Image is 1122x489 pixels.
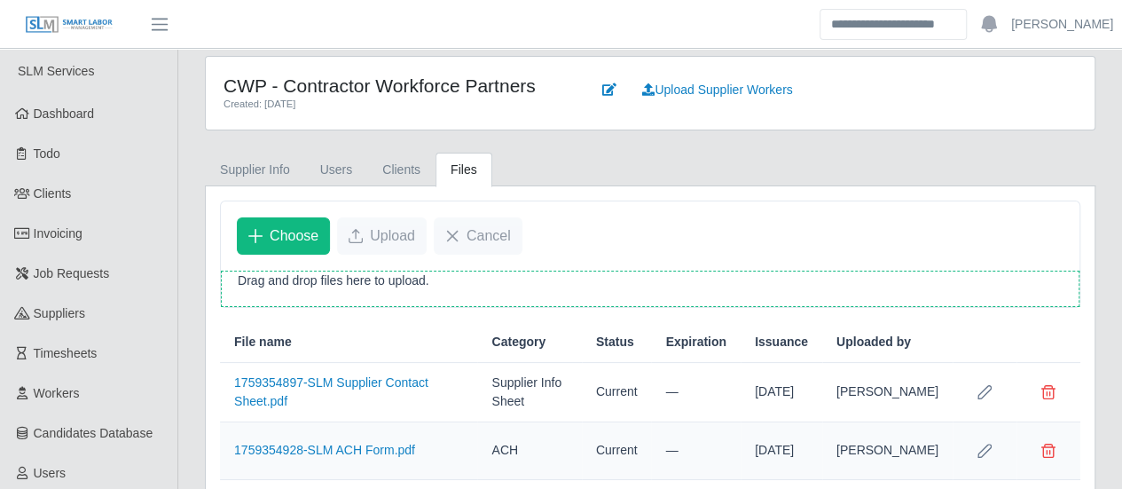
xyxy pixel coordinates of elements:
[270,225,318,247] span: Choose
[18,64,94,78] span: SLM Services
[205,153,305,187] a: Supplier Info
[34,346,98,360] span: Timesheets
[34,306,85,320] span: Suppliers
[477,363,581,422] td: Supplier Info Sheet
[234,375,428,408] a: 1759354897-SLM Supplier Contact Sheet.pdf
[1031,433,1066,469] button: Delete file
[224,97,563,112] div: Created: [DATE]
[34,186,72,201] span: Clients
[1011,15,1113,34] a: [PERSON_NAME]
[967,375,1002,410] button: Row Edit
[822,422,953,480] td: [PERSON_NAME]
[651,363,740,422] td: —
[1031,375,1066,410] button: Delete file
[651,422,740,480] td: —
[467,225,511,247] span: Cancel
[967,433,1002,469] button: Row Edit
[477,422,581,480] td: ACH
[224,75,563,97] h4: CWP - Contractor Workforce Partners
[435,153,492,187] a: Files
[34,226,82,241] span: Invoicing
[582,422,652,480] td: Current
[34,266,110,280] span: Job Requests
[34,386,80,400] span: Workers
[434,217,522,255] button: Cancel
[367,153,435,187] a: Clients
[34,106,95,121] span: Dashboard
[741,422,822,480] td: [DATE]
[836,333,911,351] span: Uploaded by
[665,333,726,351] span: Expiration
[25,15,114,35] img: SLM Logo
[755,333,808,351] span: Issuance
[237,217,330,255] button: Choose
[822,363,953,422] td: [PERSON_NAME]
[234,443,415,457] a: 1759354928-SLM ACH Form.pdf
[491,333,545,351] span: Category
[820,9,967,40] input: Search
[582,363,652,422] td: Current
[234,333,292,351] span: File name
[337,217,427,255] button: Upload
[238,272,1063,290] p: Drag and drop files here to upload.
[305,153,368,187] a: Users
[596,333,634,351] span: Status
[741,363,822,422] td: [DATE]
[370,225,415,247] span: Upload
[631,75,804,106] a: Upload Supplier Workers
[34,426,153,440] span: Candidates Database
[34,466,67,480] span: Users
[34,146,60,161] span: Todo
